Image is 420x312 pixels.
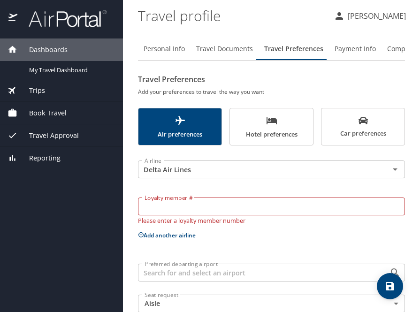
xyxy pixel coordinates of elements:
[138,72,405,87] h2: Travel Preferences
[389,163,402,176] button: Open
[138,1,326,30] h1: Travel profile
[144,43,185,55] span: Personal Info
[8,9,18,28] img: icon-airportal.png
[17,85,45,96] span: Trips
[138,231,196,239] button: Add another airline
[377,273,403,299] button: save
[327,116,399,139] span: Car preferences
[29,66,112,75] span: My Travel Dashboard
[141,163,374,175] input: Select an Airline
[345,10,406,22] p: [PERSON_NAME]
[138,108,405,145] div: scrollable force tabs example
[18,9,107,28] img: airportal-logo.png
[264,43,323,55] span: Travel Preferences
[138,215,405,224] p: Please enter a loyalty member number
[141,266,374,279] input: Search for and select an airport
[389,266,402,279] button: Open
[17,153,61,163] span: Reporting
[236,115,307,140] span: Hotel preferences
[144,115,216,140] span: Air preferences
[138,38,405,60] div: Profile
[17,45,68,55] span: Dashboards
[196,43,253,55] span: Travel Documents
[17,130,79,141] span: Travel Approval
[138,87,405,97] h6: Add your preferences to travel the way you want
[335,43,376,55] span: Payment Info
[17,108,67,118] span: Book Travel
[330,8,410,24] button: [PERSON_NAME]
